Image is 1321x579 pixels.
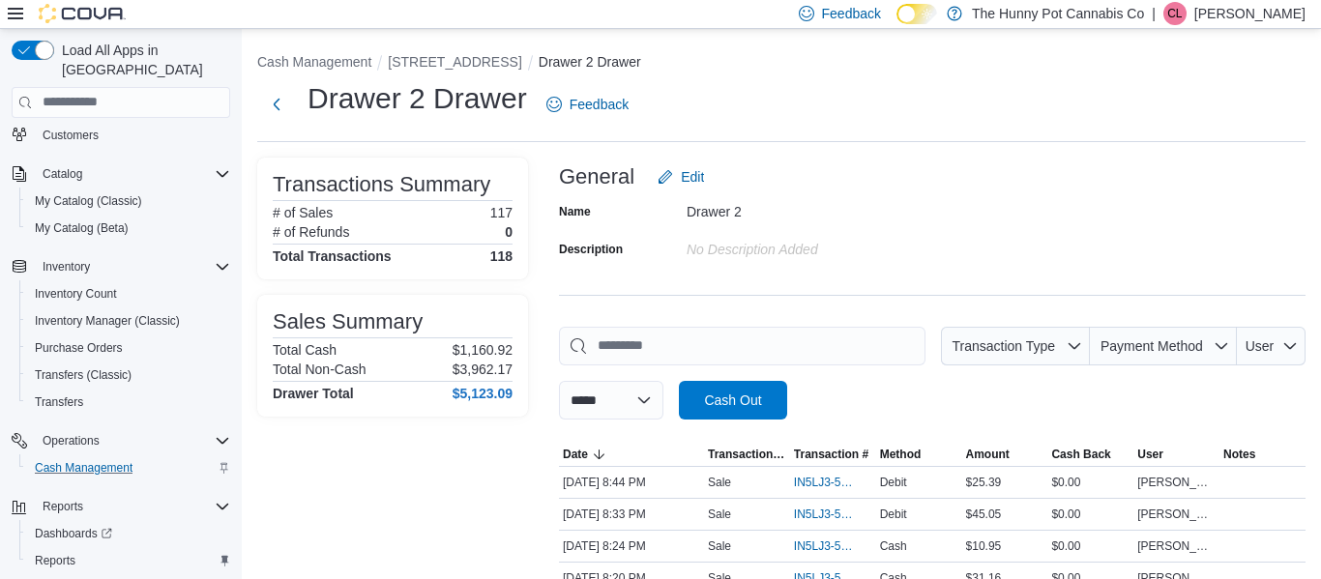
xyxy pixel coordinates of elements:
[4,493,238,520] button: Reports
[559,443,704,466] button: Date
[952,338,1055,354] span: Transaction Type
[1137,507,1216,522] span: [PERSON_NAME]
[43,499,83,514] span: Reports
[19,520,238,547] a: Dashboards
[19,280,238,307] button: Inventory Count
[4,427,238,454] button: Operations
[559,327,925,365] input: This is a search bar. As you type, the results lower in the page will automatically filter.
[559,471,704,494] div: [DATE] 8:44 PM
[1137,475,1216,490] span: [PERSON_NAME]
[19,547,238,574] button: Reports
[794,471,872,494] button: IN5LJ3-5965097
[35,526,112,541] span: Dashboards
[27,309,230,333] span: Inventory Manager (Classic)
[1137,538,1216,554] span: [PERSON_NAME]
[1152,2,1156,25] p: |
[27,549,83,572] a: Reports
[559,242,623,257] label: Description
[708,475,731,490] p: Sale
[966,538,1002,554] span: $10.95
[505,224,513,240] p: 0
[1167,2,1182,25] span: CL
[27,189,230,213] span: My Catalog (Classic)
[896,4,937,24] input: Dark Mode
[273,173,490,196] h3: Transactions Summary
[35,340,123,356] span: Purchase Orders
[39,4,126,23] img: Cova
[257,52,1306,75] nav: An example of EuiBreadcrumbs
[794,447,868,462] span: Transaction #
[1237,327,1306,365] button: User
[27,522,230,545] span: Dashboards
[1051,447,1110,462] span: Cash Back
[27,336,131,360] a: Purchase Orders
[941,327,1090,365] button: Transaction Type
[704,443,790,466] button: Transaction Type
[1223,447,1255,462] span: Notes
[35,495,230,518] span: Reports
[19,389,238,416] button: Transfers
[1090,327,1237,365] button: Payment Method
[4,253,238,280] button: Inventory
[1246,338,1275,354] span: User
[35,193,142,209] span: My Catalog (Classic)
[19,215,238,242] button: My Catalog (Beta)
[966,475,1002,490] span: $25.39
[962,443,1048,466] button: Amount
[794,538,853,554] span: IN5LJ3-5964856
[1101,338,1203,354] span: Payment Method
[257,85,296,124] button: Next
[27,217,136,240] a: My Catalog (Beta)
[35,124,106,147] a: Customers
[880,447,922,462] span: Method
[708,538,731,554] p: Sale
[35,255,230,278] span: Inventory
[43,433,100,449] span: Operations
[43,166,82,182] span: Catalog
[35,255,98,278] button: Inventory
[35,429,107,452] button: Operations
[35,429,230,452] span: Operations
[650,158,712,196] button: Edit
[794,535,872,558] button: IN5LJ3-5964856
[704,391,761,410] span: Cash Out
[27,189,150,213] a: My Catalog (Classic)
[19,334,238,362] button: Purchase Orders
[453,362,513,377] p: $3,962.17
[273,248,392,264] h4: Total Transactions
[563,447,588,462] span: Date
[790,443,876,466] button: Transaction #
[794,475,853,490] span: IN5LJ3-5965097
[19,362,238,389] button: Transfers (Classic)
[19,188,238,215] button: My Catalog (Classic)
[35,220,129,236] span: My Catalog (Beta)
[1194,2,1306,25] p: [PERSON_NAME]
[679,381,787,420] button: Cash Out
[27,549,230,572] span: Reports
[43,259,90,275] span: Inventory
[388,54,521,70] button: [STREET_ADDRESS]
[27,336,230,360] span: Purchase Orders
[27,363,139,387] a: Transfers (Classic)
[559,503,704,526] div: [DATE] 8:33 PM
[308,79,527,118] h1: Drawer 2 Drawer
[966,447,1010,462] span: Amount
[27,391,230,414] span: Transfers
[453,386,513,401] h4: $5,123.09
[559,204,591,219] label: Name
[27,282,230,305] span: Inventory Count
[1137,447,1163,462] span: User
[27,309,188,333] a: Inventory Manager (Classic)
[35,122,230,146] span: Customers
[1163,2,1187,25] div: Carla Larose
[1047,535,1133,558] div: $0.00
[708,507,731,522] p: Sale
[681,167,704,187] span: Edit
[27,456,230,479] span: Cash Management
[972,2,1144,25] p: The Hunny Pot Cannabis Co
[54,41,230,79] span: Load All Apps in [GEOGRAPHIC_DATA]
[35,553,75,568] span: Reports
[273,205,333,220] h6: # of Sales
[794,503,872,526] button: IN5LJ3-5964954
[1219,443,1306,466] button: Notes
